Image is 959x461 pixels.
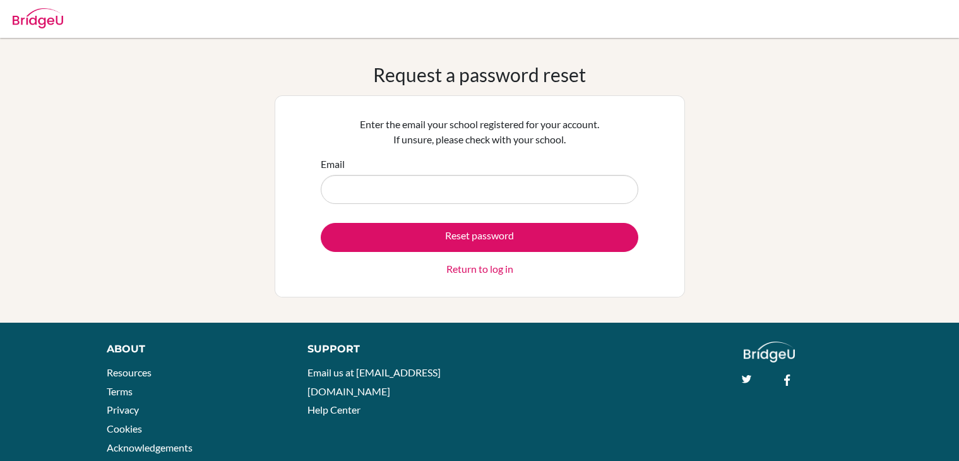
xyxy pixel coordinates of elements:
[107,366,152,378] a: Resources
[321,157,345,172] label: Email
[373,63,586,86] h1: Request a password reset
[13,8,63,28] img: Bridge-U
[307,342,467,357] div: Support
[107,422,142,434] a: Cookies
[321,223,638,252] button: Reset password
[107,342,279,357] div: About
[744,342,795,362] img: logo_white@2x-f4f0deed5e89b7ecb1c2cc34c3e3d731f90f0f143d5ea2071677605dd97b5244.png
[307,366,441,397] a: Email us at [EMAIL_ADDRESS][DOMAIN_NAME]
[107,441,193,453] a: Acknowledgements
[307,404,360,416] a: Help Center
[107,385,133,397] a: Terms
[321,117,638,147] p: Enter the email your school registered for your account. If unsure, please check with your school.
[446,261,513,277] a: Return to log in
[107,404,139,416] a: Privacy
